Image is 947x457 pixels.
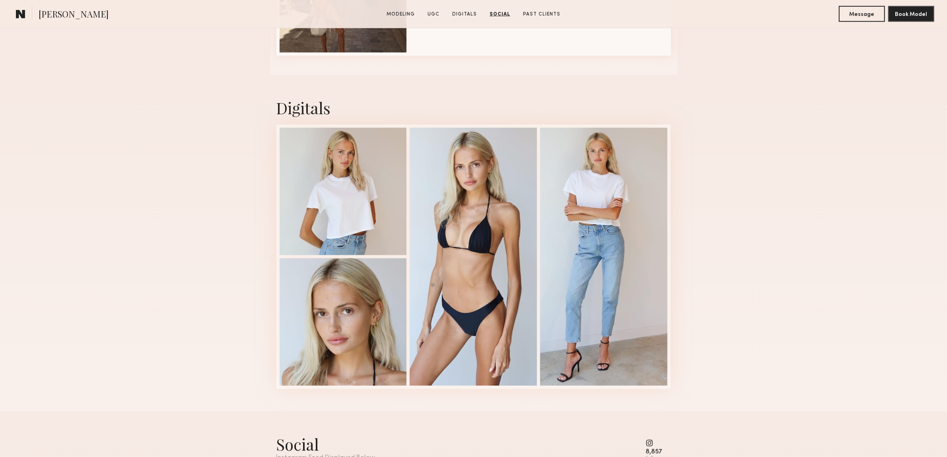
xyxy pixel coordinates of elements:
[486,11,513,18] a: Social
[39,8,109,22] span: [PERSON_NAME]
[839,6,885,22] button: Message
[424,11,443,18] a: UGC
[383,11,418,18] a: Modeling
[888,10,934,17] a: Book Model
[646,449,668,455] div: 8,857
[276,434,375,455] div: Social
[449,11,480,18] a: Digitals
[888,6,934,22] button: Book Model
[276,97,671,118] div: Digitals
[520,11,564,18] a: Past Clients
